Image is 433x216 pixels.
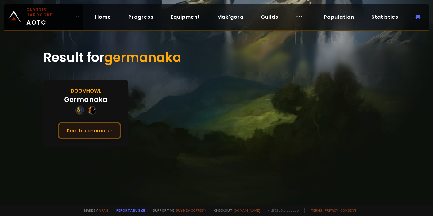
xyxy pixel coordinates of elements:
[123,11,158,23] a: Progress
[340,208,357,213] a: Consent
[366,11,403,23] a: Statistics
[58,122,121,139] button: See this character
[43,43,390,72] div: Result for
[149,208,206,213] span: Support me,
[319,11,359,23] a: Population
[64,95,107,105] div: Germanaka
[26,7,73,27] span: AOTC
[176,208,206,213] a: Buy me a coffee
[325,208,338,213] a: Privacy
[90,11,116,23] a: Home
[234,208,260,213] a: [DOMAIN_NAME]
[311,208,322,213] a: Terms
[256,11,283,23] a: Guilds
[104,48,181,66] span: germanaka
[116,208,140,213] a: Report a bug
[166,11,205,23] a: Equipment
[4,4,83,30] a: Classic HardcoreAOTC
[212,11,249,23] a: Mak'gora
[99,208,108,213] a: a fan
[71,87,101,95] div: Doomhowl
[210,208,260,213] span: Checkout
[26,7,73,18] small: Classic Hardcore
[264,208,301,213] span: v. d752d5 - production
[80,208,108,213] span: Made by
